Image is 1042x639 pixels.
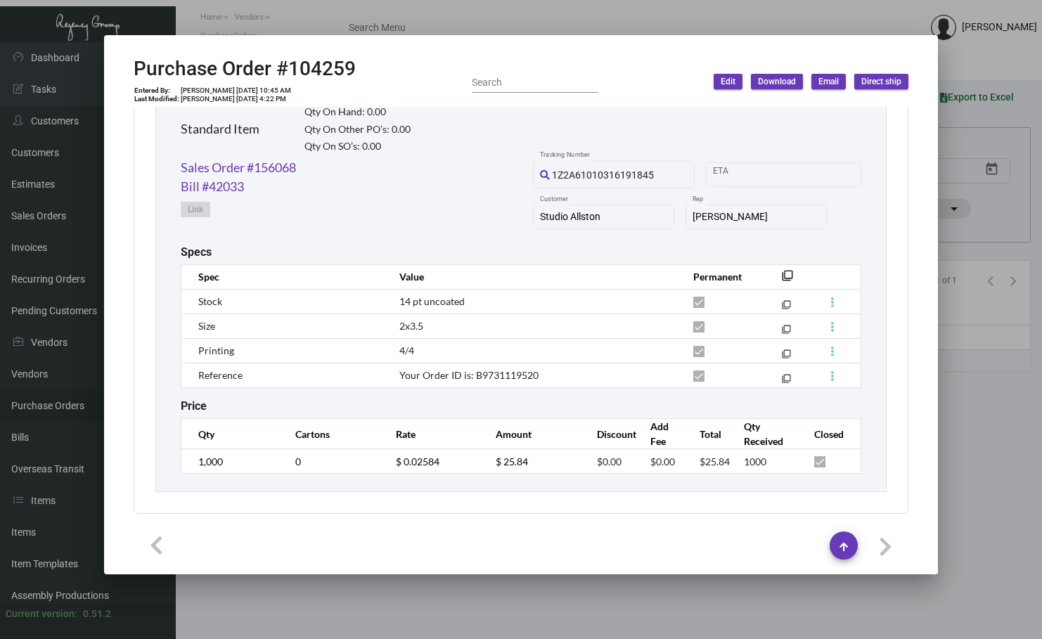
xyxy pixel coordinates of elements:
span: $25.84 [700,456,730,467]
div: 0.51.2 [83,607,111,621]
h2: Purchase Order #104259 [134,57,356,81]
th: Total [686,419,730,449]
input: Start date [713,169,757,180]
h2: Standard Item [181,122,259,137]
h2: Qty On Hand: 0.00 [304,106,411,118]
span: 2x3.5 [399,320,423,332]
span: Link [188,204,203,216]
h2: Qty On SO’s: 0.00 [304,141,411,153]
th: Cartons [281,419,382,449]
button: Email [811,74,846,89]
mat-icon: filter_none [782,328,791,337]
span: Printing [198,344,234,356]
span: $0.00 [650,456,675,467]
span: 1Z2A61010316191845 [552,169,654,181]
span: 4/4 [399,344,414,356]
h2: Price [181,399,207,413]
span: Reference [198,369,243,381]
span: Stock [198,295,222,307]
h2: Specs [181,245,212,259]
td: Entered By: [134,86,180,95]
span: Your Order ID is: B9731119520 [399,369,539,381]
input: End date [768,169,836,180]
th: Rate [382,419,482,449]
mat-icon: filter_none [782,303,791,312]
span: Download [758,76,796,88]
button: Download [751,74,803,89]
td: [PERSON_NAME] [DATE] 4:22 PM [180,95,292,103]
span: 14 pt uncoated [399,295,465,307]
td: [PERSON_NAME] [DATE] 10:45 AM [180,86,292,95]
th: Spec [181,264,385,289]
th: Add Fee [636,419,686,449]
mat-icon: filter_none [782,352,791,361]
button: Link [181,202,210,217]
th: Permanent [679,264,761,289]
th: Discount [583,419,636,449]
a: Sales Order #156068 [181,158,296,177]
span: $0.00 [597,456,622,467]
span: Size [198,320,215,332]
td: Last Modified: [134,95,180,103]
mat-icon: filter_none [782,274,793,285]
th: Qty [181,419,281,449]
th: Closed [800,419,861,449]
th: Value [385,264,679,289]
span: Email [818,76,839,88]
span: Direct ship [861,76,901,88]
th: Amount [482,419,583,449]
div: Current version: [6,607,77,621]
span: 1000 [744,456,766,467]
h2: Qty On Other PO’s: 0.00 [304,124,411,136]
button: Edit [714,74,742,89]
a: Bill #42033 [181,177,244,196]
span: Edit [721,76,735,88]
mat-icon: filter_none [782,377,791,386]
button: Direct ship [854,74,908,89]
th: Qty Received [730,419,800,449]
